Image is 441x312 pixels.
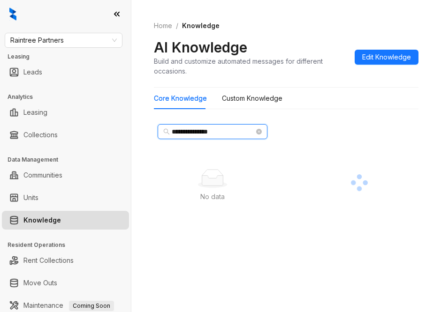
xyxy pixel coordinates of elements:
li: Communities [2,166,129,185]
button: Edit Knowledge [355,50,418,65]
li: Move Outs [2,274,129,292]
a: Leasing [23,103,47,122]
h2: AI Knowledge [154,38,247,56]
img: logo [9,7,16,21]
li: Leasing [2,103,129,122]
a: Rent Collections [23,251,74,270]
div: Core Knowledge [154,93,207,104]
li: Units [2,188,129,207]
div: Custom Knowledge [222,93,282,104]
a: Knowledge [23,211,61,230]
span: Edit Knowledge [362,52,411,62]
li: Rent Collections [2,251,129,270]
span: close-circle [256,129,262,134]
h3: Analytics [8,93,131,101]
span: search [163,128,170,135]
a: Home [152,21,174,31]
span: Knowledge [182,22,220,30]
li: Knowledge [2,211,129,230]
a: Collections [23,126,58,144]
h3: Data Management [8,156,131,164]
span: Raintree Partners [10,33,117,47]
div: Build and customize automated messages for different occasions. [154,56,347,76]
li: / [176,21,178,31]
a: Units [23,188,38,207]
a: Communities [23,166,62,185]
span: Coming Soon [69,301,114,311]
li: Collections [2,126,129,144]
div: No data [165,192,260,202]
h3: Leasing [8,52,131,61]
h3: Resident Operations [8,241,131,249]
li: Leads [2,63,129,82]
a: Leads [23,63,42,82]
a: Move Outs [23,274,57,292]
